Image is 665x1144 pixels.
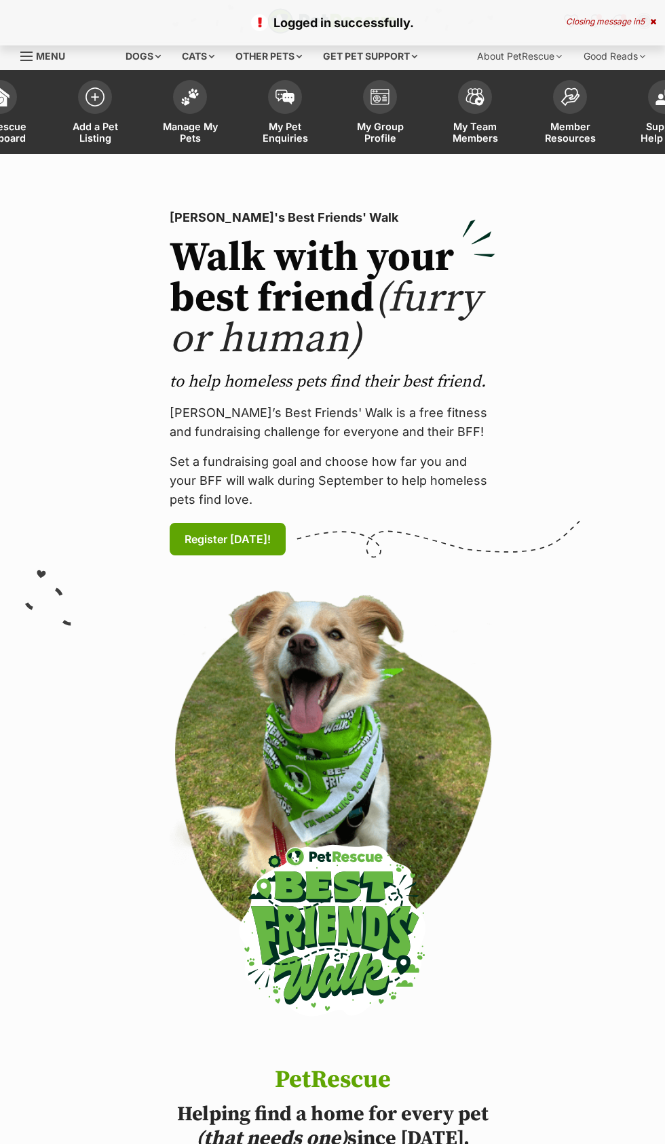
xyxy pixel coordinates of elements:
a: Register [DATE]! [170,523,286,555]
div: Dogs [116,43,170,70]
p: [PERSON_NAME]'s Best Friends' Walk [170,208,495,227]
p: [PERSON_NAME]’s Best Friends' Walk is a free fitness and fundraising challenge for everyone and t... [170,403,495,441]
a: Member Resources [522,73,617,154]
span: (furry or human) [170,273,481,365]
h1: PetRescue [123,1067,541,1094]
h2: Walk with your best friend [170,238,495,360]
span: Add a Pet Listing [64,121,126,144]
a: Manage My Pets [142,73,237,154]
div: About PetRescue [468,43,571,70]
div: Cats [172,43,224,70]
div: Get pet support [313,43,427,70]
img: pet-enquiries-icon-7e3ad2cf08bfb03b45e93fb7055b45f3efa6380592205ae92323e6603595dc1f.svg [275,90,294,104]
a: Add a Pet Listing [47,73,142,154]
p: to help homeless pets find their best friend. [170,371,495,393]
span: Member Resources [539,121,601,144]
span: Menu [36,50,65,62]
p: Set a fundraising goal and choose how far you and your BFF will walk during September to help hom... [170,452,495,509]
a: My Pet Enquiries [237,73,332,154]
span: Register [DATE]! [185,531,271,547]
div: Other pets [226,43,311,70]
a: My Group Profile [332,73,427,154]
span: My Group Profile [349,121,411,144]
span: My Pet Enquiries [254,121,316,144]
img: team-members-icon-5396bd8760b3fe7c0b43da4ab00e1e3bb1a5d9ba89233759b79545d2d3fc5d0d.svg [465,88,484,106]
img: add-pet-listing-icon-0afa8454b4691262ce3f59096e99ab1cd57d4a30225e0717b998d2c9b9846f56.svg [85,87,104,106]
span: My Team Members [444,121,506,144]
img: group-profile-icon-3fa3cf56718a62981997c0bc7e787c4b2cf8bcc04b72c1350f741eb67cf2f40e.svg [370,89,389,105]
img: manage-my-pets-icon-02211641906a0b7f246fdf0571729dbe1e7629f14944591b6c1af311fb30b64b.svg [180,88,199,106]
div: Good Reads [574,43,655,70]
a: My Team Members [427,73,522,154]
img: member-resources-icon-8e73f808a243e03378d46382f2149f9095a855e16c252ad45f914b54edf8863c.svg [560,87,579,106]
a: Menu [20,43,75,67]
span: Manage My Pets [159,121,221,144]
